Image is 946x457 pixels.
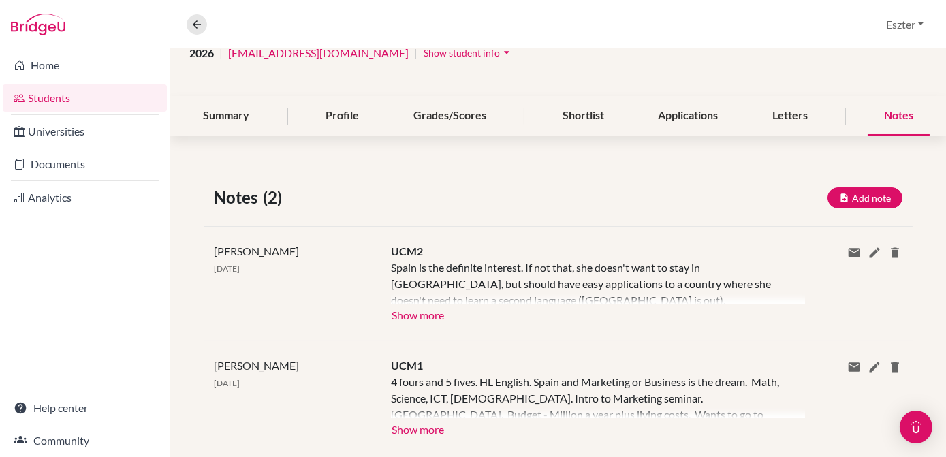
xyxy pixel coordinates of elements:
[500,46,514,59] i: arrow_drop_down
[3,84,167,112] a: Students
[214,264,240,274] span: [DATE]
[228,45,409,61] a: [EMAIL_ADDRESS][DOMAIN_NAME]
[219,45,223,61] span: |
[214,245,299,257] span: [PERSON_NAME]
[391,418,445,439] button: Show more
[756,96,824,136] div: Letters
[214,359,299,372] span: [PERSON_NAME]
[3,394,167,422] a: Help center
[3,118,167,145] a: Universities
[187,96,266,136] div: Summary
[868,96,930,136] div: Notes
[827,187,902,208] button: Add note
[391,374,784,418] div: 4 fours and 5 fives. HL English. Spain and Marketing or Business is the dream. Math, Science, ICT...
[880,12,930,37] button: Eszter
[263,185,287,210] span: (2)
[391,245,423,257] span: UCM2
[3,184,167,211] a: Analytics
[546,96,620,136] div: Shortlist
[423,42,514,63] button: Show student infoarrow_drop_down
[424,47,500,59] span: Show student info
[391,359,423,372] span: UCM1
[391,304,445,324] button: Show more
[391,259,784,304] div: Spain is the definite interest. If not that, she doesn't want to stay in [GEOGRAPHIC_DATA], but s...
[309,96,375,136] div: Profile
[11,14,65,35] img: Bridge-U
[900,411,932,443] div: Open Intercom Messenger
[3,52,167,79] a: Home
[214,185,263,210] span: Notes
[3,427,167,454] a: Community
[414,45,417,61] span: |
[397,96,503,136] div: Grades/Scores
[3,151,167,178] a: Documents
[642,96,734,136] div: Applications
[189,45,214,61] span: 2026
[214,378,240,388] span: [DATE]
